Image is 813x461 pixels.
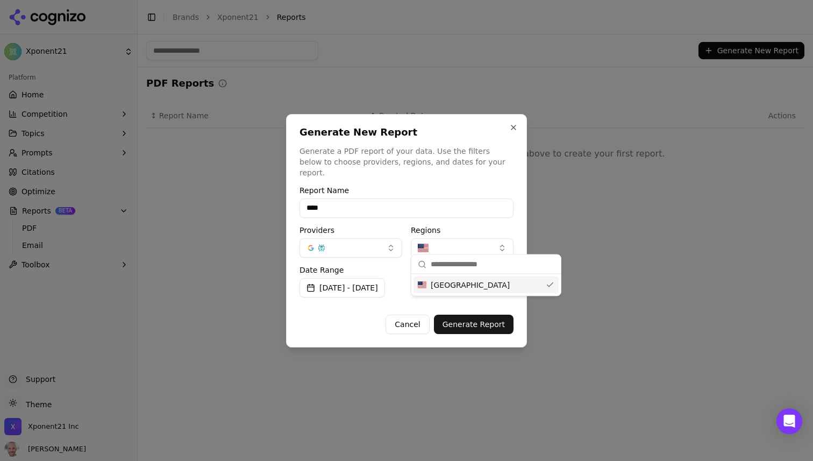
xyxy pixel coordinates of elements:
[299,226,402,234] label: Providers
[411,274,561,296] div: Suggestions
[411,226,514,234] label: Regions
[299,127,514,137] h2: Generate New Report
[299,146,514,178] p: Generate a PDF report of your data. Use the filters below to choose providers, regions, and dates...
[299,278,385,297] button: [DATE] - [DATE]
[418,281,426,289] img: United States
[431,280,510,290] span: [GEOGRAPHIC_DATA]
[386,315,429,334] button: Cancel
[418,243,429,253] img: United States
[299,187,514,194] label: Report Name
[434,315,514,334] button: Generate Report
[299,266,514,274] label: Date Range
